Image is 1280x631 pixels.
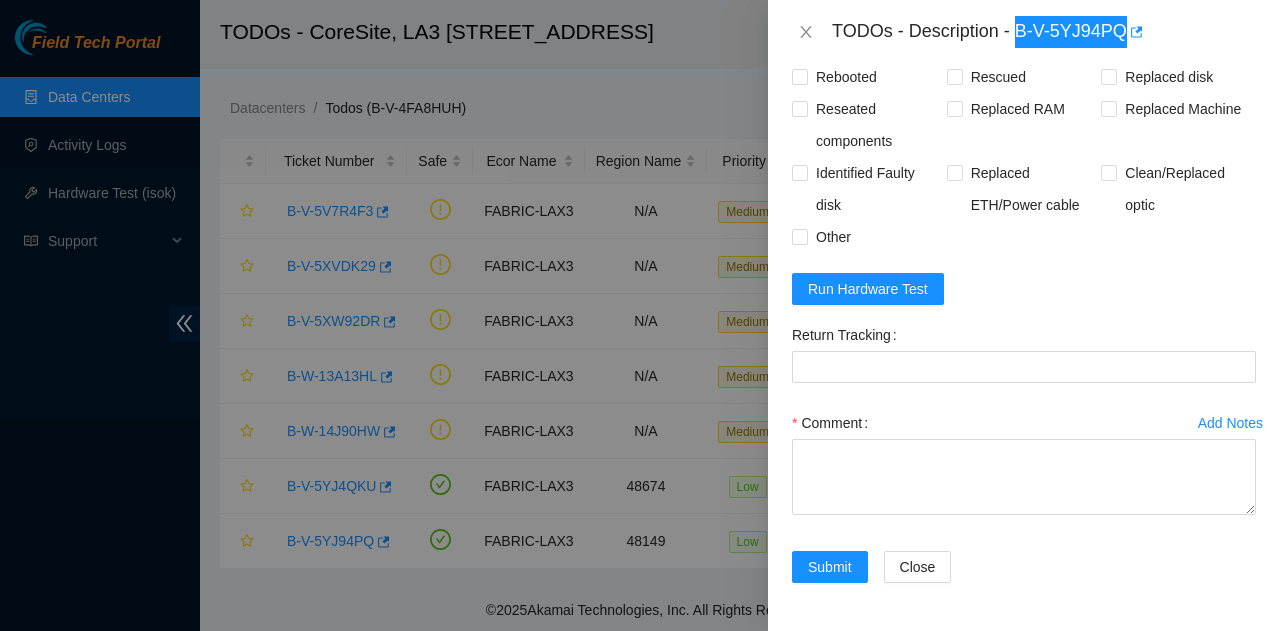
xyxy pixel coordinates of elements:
span: Other [808,221,859,253]
button: Close [884,551,952,583]
span: Replaced Machine [1117,93,1249,125]
span: Replaced disk [1117,61,1221,93]
label: Return Tracking [792,319,905,351]
textarea: Comment [792,439,1256,515]
span: close [798,24,814,40]
div: TODOs - Description - B-V-5YJ94PQ [832,16,1256,48]
span: Replaced ETH/Power cable [963,157,1102,221]
label: Comment [792,407,876,439]
div: Add Notes [1198,416,1263,430]
span: Clean/Replaced optic [1117,157,1256,221]
span: Submit [808,556,852,578]
button: Close [792,23,820,42]
span: Identified Faulty disk [808,157,947,221]
span: Rescued [963,61,1034,93]
span: Run Hardware Test [808,278,928,300]
button: Submit [792,551,868,583]
button: Add Notes [1197,407,1264,439]
span: Replaced RAM [963,93,1073,125]
span: Reseated components [808,93,947,157]
span: Close [900,556,936,578]
button: Run Hardware Test [792,273,944,305]
input: Return Tracking [792,351,1256,383]
span: Rebooted [808,61,885,93]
